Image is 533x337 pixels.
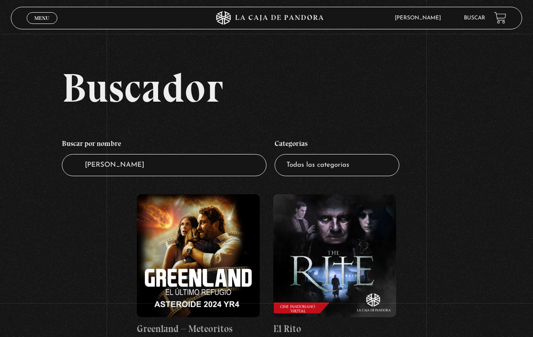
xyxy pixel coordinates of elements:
[494,12,506,24] a: View your shopping cart
[62,135,266,154] h4: Buscar por nombre
[464,15,485,21] a: Buscar
[32,23,53,29] span: Cerrar
[273,322,396,336] h4: El Rito
[62,67,523,108] h2: Buscador
[273,194,396,336] a: El Rito
[390,15,450,21] span: [PERSON_NAME]
[137,322,260,336] h4: Greenland – Meteoritos
[275,135,399,154] h4: Categorías
[34,15,49,21] span: Menu
[137,194,260,336] a: Greenland – Meteoritos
